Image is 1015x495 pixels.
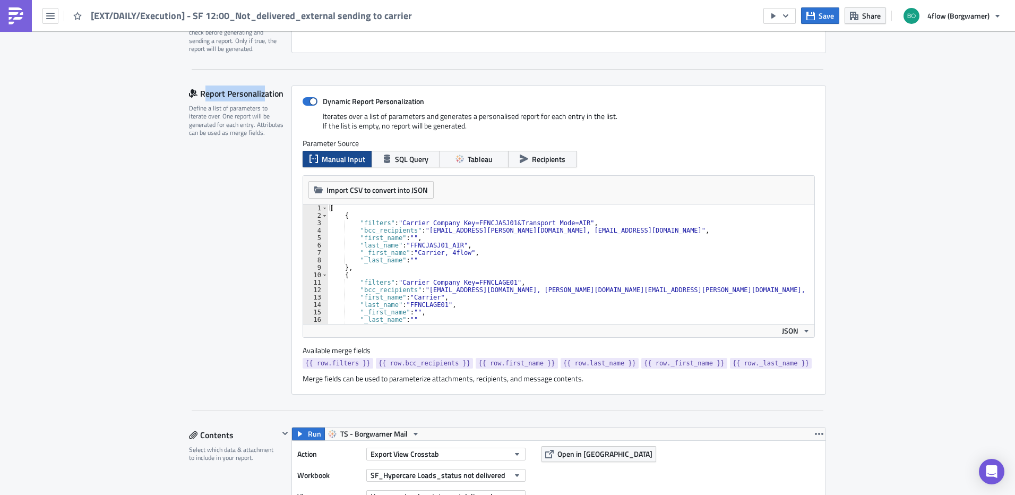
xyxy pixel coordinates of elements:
[371,470,505,481] span: SF_Hypercare Loads_status not delivered
[303,294,328,301] div: 13
[308,181,434,199] button: Import CSV to convert into JSON
[927,10,990,21] span: 4flow (Borgwarner)
[303,204,328,212] div: 1
[303,346,382,355] label: Available merge fields
[303,212,328,219] div: 2
[782,325,798,336] span: JSON
[845,7,886,24] button: Share
[323,96,424,107] strong: Dynamic Report Personalization
[303,309,328,316] div: 15
[468,153,493,165] span: Tableau
[532,153,565,165] span: Recipients
[279,427,291,440] button: Hide content
[303,358,373,369] a: {{ row.filters }}
[376,358,473,369] a: {{ row.bcc_recipients }}
[440,151,509,167] button: Tableau
[730,358,812,369] a: {{ row._last_name }}
[322,153,365,165] span: Manual Input
[4,45,507,53] p: In case of questions, please contact us.
[862,10,881,21] span: Share
[644,358,725,369] span: {{ row._first_name }}
[478,358,555,369] span: {{ row.first_name }}
[189,20,285,53] div: Optionally, perform a condition check before generating and sending a report. Only if true, the r...
[801,7,839,24] button: Save
[292,428,325,440] button: Run
[303,316,328,323] div: 16
[308,428,321,440] span: Run
[326,184,428,195] span: Import CSV to convert into JSON
[303,139,815,148] label: Parameter Source
[189,86,291,101] div: Report Personalization
[303,264,328,271] div: 9
[324,428,424,440] button: TS - Borgwarner Mail
[563,358,636,369] span: {{ row.last_name }}
[4,16,507,41] p: please find attached an overview over all transports where status is not set to "delivered". Empt...
[733,358,810,369] span: {{ row._last_name }}
[366,448,526,460] button: Export View Crosstab
[819,10,834,21] span: Save
[7,7,24,24] img: PushMetrics
[476,358,558,369] a: {{ row.first_name }}
[303,271,328,279] div: 10
[189,446,279,462] div: Select which data & attachment to include in your report.
[4,93,507,136] p: [DOMAIN_NAME] 4flow management Kft. Ι [GEOGRAPHIC_DATA] Ι [PERSON_NAME] [STREET_ADDRESS]. Ι 1097 ...
[395,153,428,165] span: SQL Query
[641,358,727,369] a: {{ row._first_name }}
[371,151,440,167] button: SQL Query
[303,286,328,294] div: 12
[379,358,470,369] span: {{ row.bcc_recipients }}
[340,428,408,440] span: TS - Borgwarner Mail
[303,242,328,249] div: 6
[303,323,328,331] div: 17
[897,4,1007,28] button: 4flow (Borgwarner)
[297,446,361,462] label: Action
[366,469,526,482] button: SF_Hypercare Loads_status not delivered
[189,104,285,137] div: Define a list of parameters to iterate over. One report will be generated for each entry. Attribu...
[303,151,372,167] button: Manual Input
[297,467,361,483] label: Workbook
[303,374,815,383] div: Merge fields can be used to parameterize attachments, recipients, and message contents.
[189,427,279,443] div: Contents
[303,112,815,139] div: Iterates over a list of parameters and generates a personalised report for each entry in the list...
[508,151,577,167] button: Recipients
[541,446,656,462] button: Open in [GEOGRAPHIC_DATA]
[4,56,507,90] p: With best regards ________________________ BorgWarner Control Tower [EMAIL_ADDRESS][DOMAIN_NAME]
[303,219,328,227] div: 3
[4,4,507,136] body: Rich Text Area. Press ALT-0 for help.
[91,10,413,22] span: [EXT/DAILY/Execution] - SF 12:00_Not_delivered_external sending to carrier
[557,448,652,459] span: Open in [GEOGRAPHIC_DATA]
[305,358,371,369] span: {{ row.filters }}
[561,358,639,369] a: {{ row.last_name }}
[979,459,1004,484] div: Open Intercom Messenger
[371,448,439,459] span: Export View Crosstab
[4,4,507,13] p: Dear All,
[303,249,328,257] div: 7
[303,257,328,264] div: 8
[303,227,328,234] div: 4
[303,301,328,309] div: 14
[902,7,921,25] img: Avatar
[778,325,814,337] button: JSON
[303,279,328,286] div: 11
[303,234,328,242] div: 5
